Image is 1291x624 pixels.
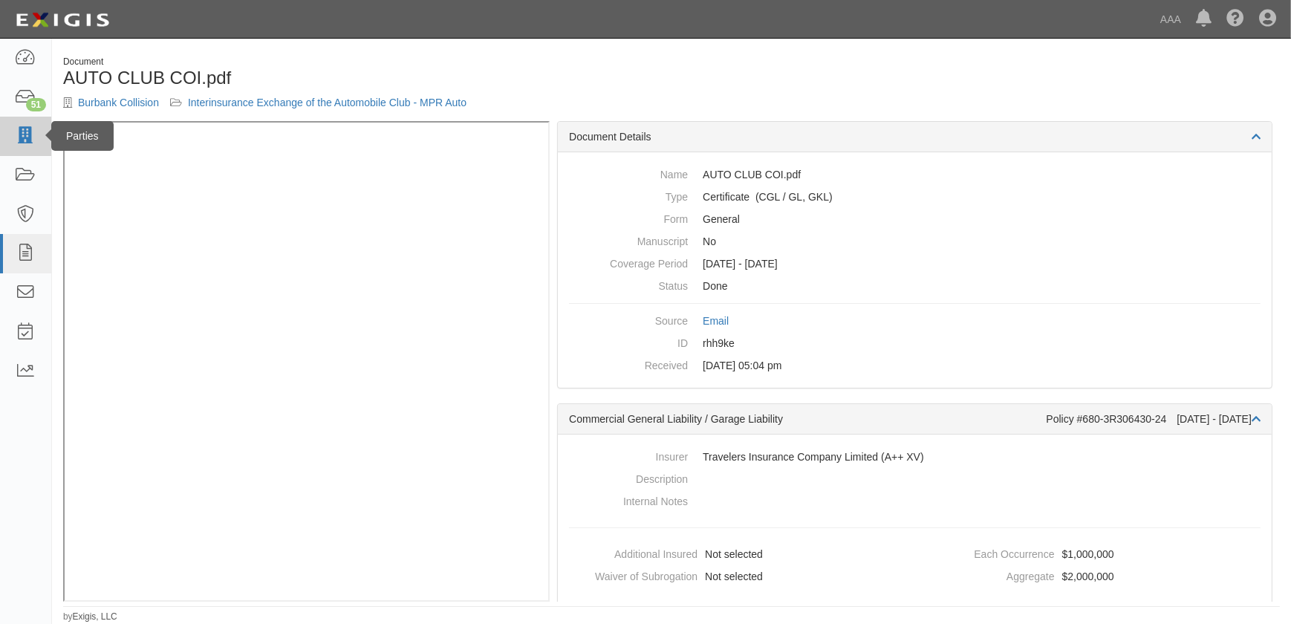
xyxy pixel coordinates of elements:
a: Burbank Collision [78,97,159,108]
dt: Source [569,310,688,328]
dt: Manuscript [569,230,688,249]
dd: $2,000,000 [921,565,1266,588]
dd: $1,000,000 [921,543,1266,565]
dt: Internal Notes [569,490,688,509]
div: Parties [51,121,114,151]
dt: Name [569,163,688,182]
div: 51 [26,98,46,111]
img: logo-5460c22ac91f19d4615b14bd174203de0afe785f0fc80cf4dbbc73dc1793850b.png [11,7,114,33]
dt: Additional Insured [564,543,697,562]
dt: Type [569,186,688,204]
dt: Insurer [569,446,688,464]
dd: AUTO CLUB COI.pdf [569,163,1261,186]
small: by [63,611,117,623]
dt: Aggregate [921,565,1055,584]
dt: Received [569,354,688,373]
a: Email [703,315,729,327]
a: Exigis, LLC [73,611,117,622]
dt: Status [569,275,688,293]
h1: AUTO CLUB COI.pdf [63,68,660,88]
dd: Travelers Insurance Company Limited (A++ XV) [569,446,1261,468]
div: Document Details [558,122,1272,152]
dt: Form [569,208,688,227]
dt: Description [569,468,688,487]
dt: Each Occurrence [921,543,1055,562]
dd: [DATE] - [DATE] [569,253,1261,275]
dd: No [569,230,1261,253]
dd: rhh9ke [569,332,1261,354]
div: Commercial General Liability / Garage Liability [569,412,1046,426]
dd: Done [569,275,1261,297]
div: Policy #680-3R306430-24 [DATE] - [DATE] [1047,412,1261,426]
dd: Commercial General Liability / Garage Liability Garage Keepers Liability [569,186,1261,208]
a: Interinsurance Exchange of the Automobile Club - MPR Auto [188,97,466,108]
a: AAA [1153,4,1188,34]
dt: Coverage Period [569,253,688,271]
dd: Not selected [564,543,908,565]
i: Help Center - Complianz [1226,10,1244,28]
dd: General [569,208,1261,230]
dd: [DATE] 05:04 pm [569,354,1261,377]
dt: Waiver of Subrogation [564,565,697,584]
dd: Not selected [564,565,908,588]
div: Document [63,56,660,68]
dt: ID [569,332,688,351]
